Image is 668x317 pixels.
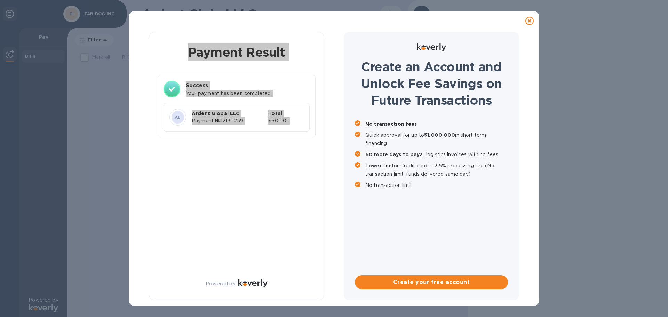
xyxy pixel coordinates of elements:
h3: Success [186,81,310,90]
b: Total [268,111,282,116]
p: Ardent Global LLC [192,110,265,117]
b: Lower fee [365,163,392,168]
p: all logistics invoices with no fees [365,150,508,159]
b: $1,000,000 [424,132,455,138]
b: No transaction fees [365,121,417,127]
p: $600.00 [268,117,304,125]
button: Create your free account [355,275,508,289]
h1: Payment Result [160,43,313,61]
p: for Credit cards - 3.5% processing fee (No transaction limit, funds delivered same day) [365,161,508,178]
img: Logo [417,43,446,51]
b: AL [175,114,181,120]
img: Logo [238,279,268,287]
p: Powered by [206,280,235,287]
p: Your payment has been completed. [186,90,310,97]
h1: Create an Account and Unlock Fee Savings on Future Transactions [355,58,508,109]
p: Payment № 12130259 [192,117,265,125]
p: Quick approval for up to in short term financing [365,131,508,148]
p: No transaction limit [365,181,508,189]
b: 60 more days to pay [365,152,420,157]
span: Create your free account [360,278,502,286]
